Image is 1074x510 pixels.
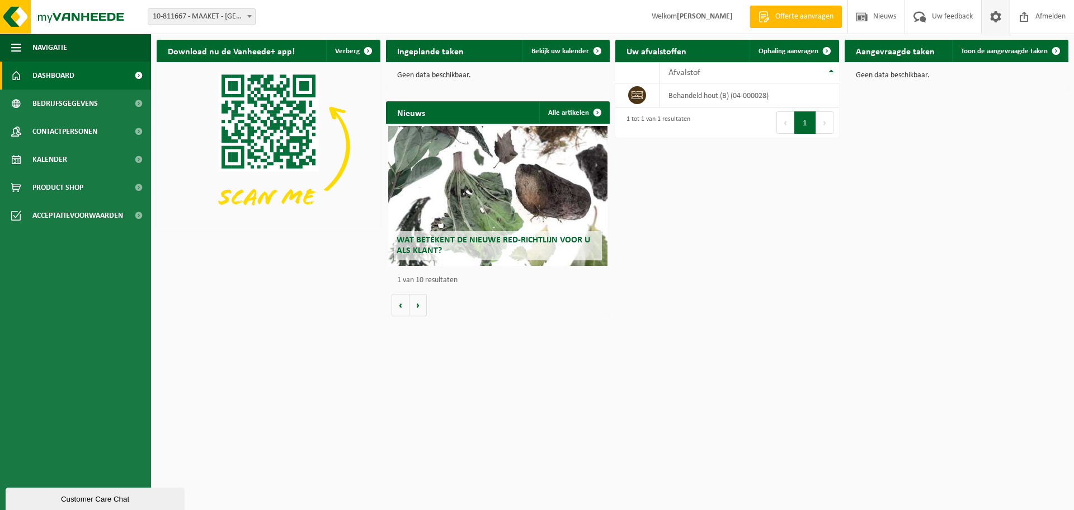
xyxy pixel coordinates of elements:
[32,34,67,62] span: Navigatie
[677,12,733,21] strong: [PERSON_NAME]
[32,62,74,90] span: Dashboard
[392,294,409,316] button: Vorige
[531,48,589,55] span: Bekijk uw kalender
[539,101,609,124] a: Alle artikelen
[6,485,187,510] iframe: chat widget
[794,111,816,134] button: 1
[776,111,794,134] button: Previous
[388,126,607,266] a: Wat betekent de nieuwe RED-richtlijn voor u als klant?
[952,40,1067,62] a: Toon de aangevraagde taken
[522,40,609,62] a: Bekijk uw kalender
[326,40,379,62] button: Verberg
[32,174,83,202] span: Product Shop
[32,202,123,230] span: Acceptatievoorwaarden
[845,40,946,62] h2: Aangevraagde taken
[157,40,306,62] h2: Download nu de Vanheede+ app!
[386,101,436,123] h2: Nieuws
[615,40,698,62] h2: Uw afvalstoffen
[772,11,836,22] span: Offerte aanvragen
[660,83,839,107] td: behandeld hout (B) (04-000028)
[856,72,1057,79] p: Geen data beschikbaar.
[621,110,690,135] div: 1 tot 1 van 1 resultaten
[397,236,590,255] span: Wat betekent de nieuwe RED-richtlijn voor u als klant?
[750,40,838,62] a: Ophaling aanvragen
[157,62,380,230] img: Download de VHEPlus App
[759,48,818,55] span: Ophaling aanvragen
[32,90,98,118] span: Bedrijfsgegevens
[409,294,427,316] button: Volgende
[668,68,700,77] span: Afvalstof
[386,40,475,62] h2: Ingeplande taken
[397,72,599,79] p: Geen data beschikbaar.
[148,8,256,25] span: 10-811667 - MAAKET - GENT
[32,118,97,146] span: Contactpersonen
[397,277,604,284] p: 1 van 10 resultaten
[750,6,842,28] a: Offerte aanvragen
[148,9,255,25] span: 10-811667 - MAAKET - GENT
[961,48,1048,55] span: Toon de aangevraagde taken
[335,48,360,55] span: Verberg
[32,146,67,174] span: Kalender
[816,111,833,134] button: Next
